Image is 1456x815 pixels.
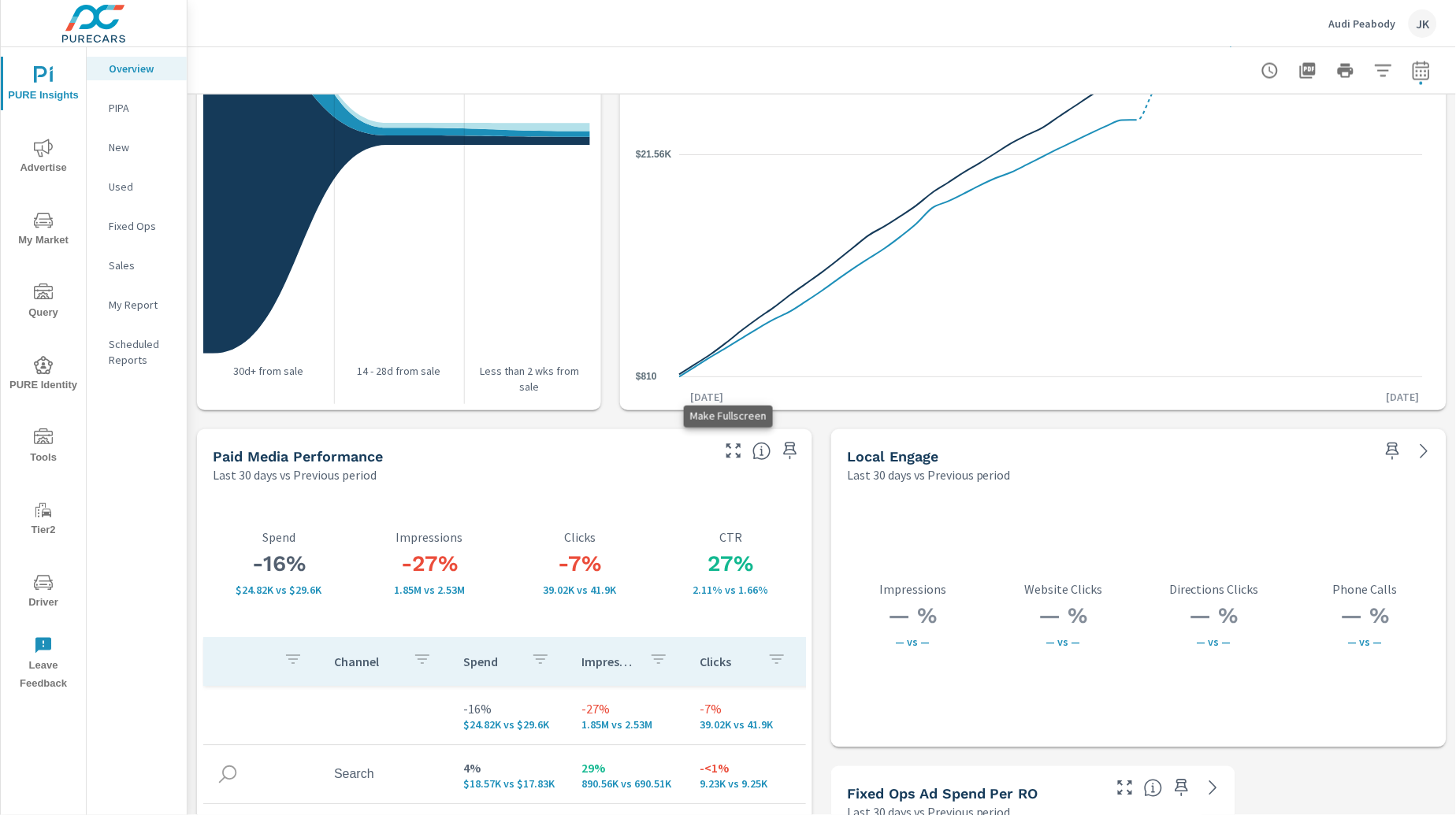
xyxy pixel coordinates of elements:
div: New [87,135,187,159]
p: -<1% [700,759,793,778]
span: Driver [6,573,81,612]
p: Audi Peabody [1329,17,1396,31]
button: "Export Report to PDF" [1292,55,1324,87]
a: See more details in report [1201,776,1226,801]
p: -27% [581,700,674,719]
div: Scheduled Reports [87,332,187,372]
p: Spend [463,654,518,670]
span: Save this to your personalized report [1169,776,1194,801]
img: icon-search.svg [216,763,240,787]
td: Search [321,755,451,795]
p: -16% [463,700,556,719]
p: Website Clicks [988,583,1138,597]
p: PIPA [109,100,174,116]
p: CTR [656,531,806,545]
div: Used [87,175,187,198]
button: Apply Filters [1368,55,1399,87]
p: — vs — [838,636,988,649]
span: My Market [6,211,81,250]
h3: — % [988,603,1138,630]
h3: -16% [203,551,354,578]
p: 39,023 vs 41,896 [504,584,655,597]
p: Fixed Ops [109,218,174,234]
span: Tools [6,428,81,467]
span: Tier2 [6,501,81,539]
h5: Paid Media Performance [213,449,383,465]
span: Advertise [6,139,81,177]
p: Last 30 days vs Previous period [847,466,1011,485]
span: Save this to your personalized report [778,439,803,464]
p: Phone Calls [1290,583,1440,597]
p: — vs — [988,636,1138,649]
p: Spend [203,531,354,545]
p: Clicks [504,531,655,545]
span: Understand performance metrics over the selected time range. [752,442,771,461]
span: Query [6,283,81,322]
p: Impressions [581,654,637,670]
p: Used [109,179,174,194]
p: 890,555 vs 690,511 [581,778,674,791]
h3: — % [838,603,988,630]
p: 39,023 vs 41,896 [700,719,793,732]
p: Clicks [700,654,755,670]
span: Save this to your personalized report [1380,439,1406,464]
h3: -27% [354,551,504,578]
h5: Local Engage [847,449,938,465]
p: — vs — [1138,636,1289,649]
p: 1,853,742 vs 2,527,529 [354,584,504,597]
p: [DATE] [1376,390,1431,406]
p: $18,571 vs $17,829 [463,778,556,791]
h3: 27% [656,551,806,578]
p: 4% [463,759,556,778]
text: $810 [636,372,657,383]
p: Impressions [838,583,988,597]
button: Print Report [1330,55,1361,87]
a: See more details in report [1412,439,1437,464]
button: Make Fullscreen [1112,776,1138,801]
h5: Fixed Ops Ad Spend Per RO [847,786,1038,802]
p: My Report [109,297,174,313]
p: [DATE] [679,390,734,406]
p: Overview [109,61,174,76]
p: Scheduled Reports [109,336,174,368]
p: 9,230 vs 9,253 [700,778,793,791]
div: PIPA [87,96,187,120]
p: $24,816 vs $29,599 [463,719,556,732]
button: Select Date Range [1406,55,1437,87]
p: Channel [334,654,400,670]
p: 1,853,742 vs 2,527,529 [581,719,674,732]
div: nav menu [1,47,86,699]
h3: — % [1138,603,1289,630]
div: Overview [87,57,187,80]
div: JK [1409,9,1437,38]
span: Average cost of Fixed Operations-oriented advertising per each Repair Order closed at the dealer ... [1144,779,1163,798]
p: -7% [700,700,793,719]
p: Last 30 days vs Previous period [213,466,377,485]
span: PURE Identity [6,356,81,395]
h3: -7% [504,551,655,578]
p: New [109,139,174,155]
div: My Report [87,293,187,317]
text: $21.56K [636,150,672,161]
p: Impressions [354,531,504,545]
p: 2.11% vs 1.66% [656,584,806,597]
p: 29% [581,759,674,778]
span: Leave Feedback [6,636,81,693]
div: Sales [87,254,187,277]
h3: — % [1290,603,1440,630]
span: PURE Insights [6,66,81,105]
p: Directions Clicks [1138,583,1289,597]
div: Fixed Ops [87,214,187,238]
p: Sales [109,257,174,273]
p: $24,816 vs $29,599 [203,584,354,597]
p: — vs — [1290,636,1440,649]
